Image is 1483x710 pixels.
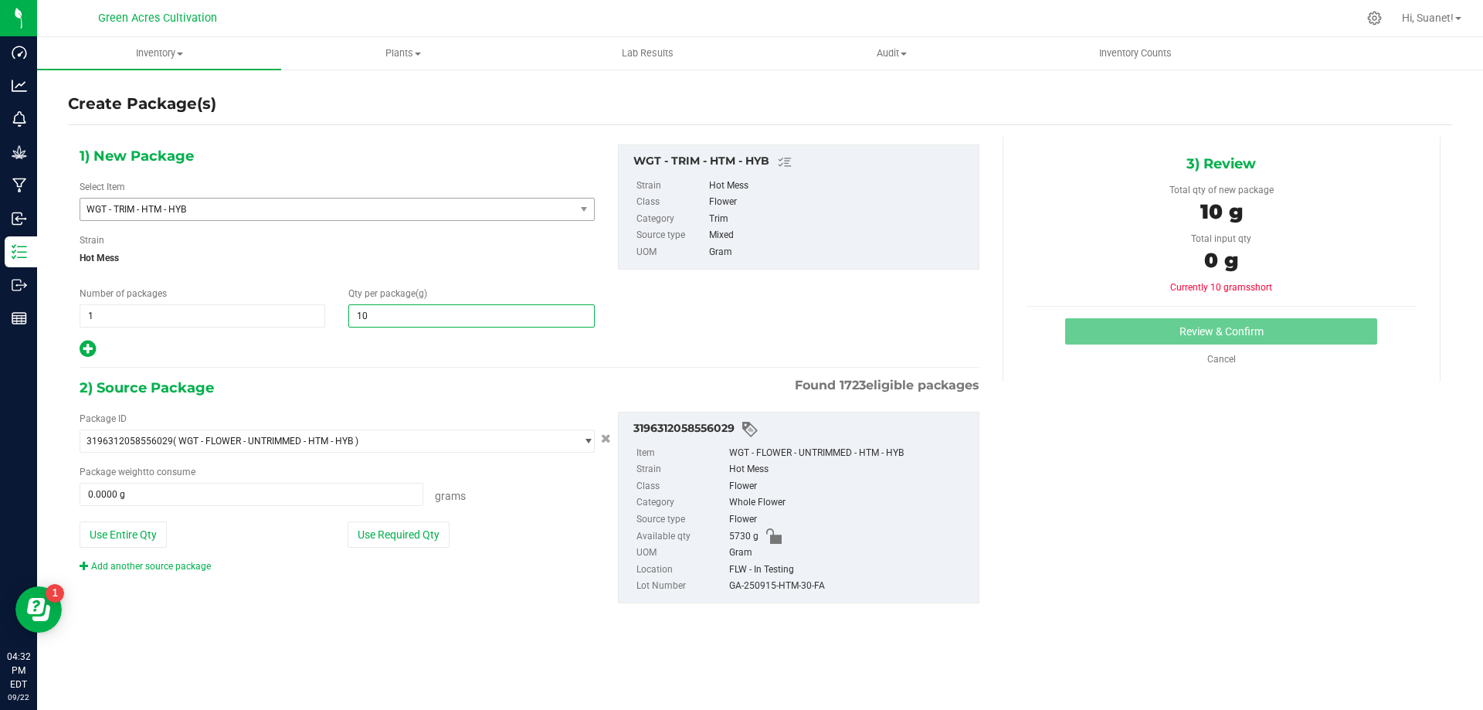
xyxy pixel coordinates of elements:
span: Number of packages [80,288,167,299]
inline-svg: Manufacturing [12,178,27,193]
a: Inventory [37,37,281,70]
div: FLW - In Testing [729,562,971,579]
span: Hi, Suanet! [1402,12,1454,24]
div: GA-250915-HTM-30-FA [729,578,971,595]
span: Total input qty [1191,233,1251,244]
label: Class [636,478,726,495]
span: Inventory Counts [1078,46,1193,60]
inline-svg: Inbound [12,211,27,226]
span: 1723 [840,378,866,392]
inline-svg: Inventory [12,244,27,260]
button: Review & Confirm [1065,318,1377,345]
span: 5730 g [729,528,758,545]
span: Lab Results [601,46,694,60]
div: Gram [709,244,970,261]
span: Green Acres Cultivation [98,12,217,25]
div: Trim [709,211,970,228]
p: 04:32 PM EDT [7,650,30,691]
button: Use Entire Qty [80,521,167,548]
div: Flower [709,194,970,211]
span: Qty per package [348,288,427,299]
iframe: Resource center unread badge [46,584,64,603]
label: UOM [636,545,726,562]
inline-svg: Monitoring [12,111,27,127]
span: weight [118,467,146,477]
span: WGT - TRIM - HTM - HYB [87,204,549,215]
span: 2) Source Package [80,376,214,399]
span: Package to consume [80,467,195,477]
span: ( WGT - FLOWER - UNTRIMMED - HTM - HYB ) [173,436,358,447]
iframe: Resource center [15,586,62,633]
div: Flower [729,478,971,495]
span: 0 g [1204,248,1238,273]
span: 3) Review [1186,152,1256,175]
h4: Create Package(s) [68,93,216,115]
div: Hot Mess [709,178,970,195]
div: 3196312058556029 [633,420,971,439]
label: Item [636,445,726,462]
span: (g) [416,288,427,299]
label: Source type [636,511,726,528]
label: Source type [636,227,706,244]
span: Add new output [80,347,96,358]
span: Total qty of new package [1169,185,1274,195]
label: Location [636,562,726,579]
span: 10 g [1200,199,1243,224]
a: Plants [281,37,525,70]
p: 09/22 [7,691,30,703]
div: Flower [729,511,971,528]
span: Hot Mess [80,246,595,270]
label: Category [636,494,726,511]
div: Hot Mess [729,461,971,478]
label: Lot Number [636,578,726,595]
span: Grams [435,490,466,502]
a: Inventory Counts [1013,37,1257,70]
span: 1) New Package [80,144,194,168]
div: Mixed [709,227,970,244]
input: 0.0000 g [80,484,423,505]
input: 1 [80,305,324,327]
span: Inventory [37,46,281,60]
span: Audit [770,46,1013,60]
span: select [575,199,594,220]
inline-svg: Reports [12,311,27,326]
span: short [1251,282,1272,293]
span: Package ID [80,413,127,424]
label: Strain [636,178,706,195]
button: Cancel button [596,428,616,450]
a: Cancel [1207,354,1236,365]
label: UOM [636,244,706,261]
a: Lab Results [525,37,769,70]
div: Gram [729,545,971,562]
label: Select Item [80,180,125,194]
a: Add another source package [80,561,211,572]
inline-svg: Dashboard [12,45,27,60]
span: select [575,430,594,452]
label: Strain [636,461,726,478]
span: Found eligible packages [795,376,979,395]
inline-svg: Analytics [12,78,27,93]
div: Whole Flower [729,494,971,511]
label: Available qty [636,528,726,545]
div: WGT - TRIM - HTM - HYB [633,153,971,172]
label: Category [636,211,706,228]
inline-svg: Grow [12,144,27,160]
div: Manage settings [1365,11,1384,25]
inline-svg: Outbound [12,277,27,293]
div: WGT - FLOWER - UNTRIMMED - HTM - HYB [729,445,971,462]
span: Currently 10 grams [1170,282,1272,293]
span: 3196312058556029 [87,436,173,447]
label: Class [636,194,706,211]
a: Audit [769,37,1013,70]
button: Use Required Qty [348,521,450,548]
label: Strain [80,233,104,247]
span: Plants [282,46,524,60]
